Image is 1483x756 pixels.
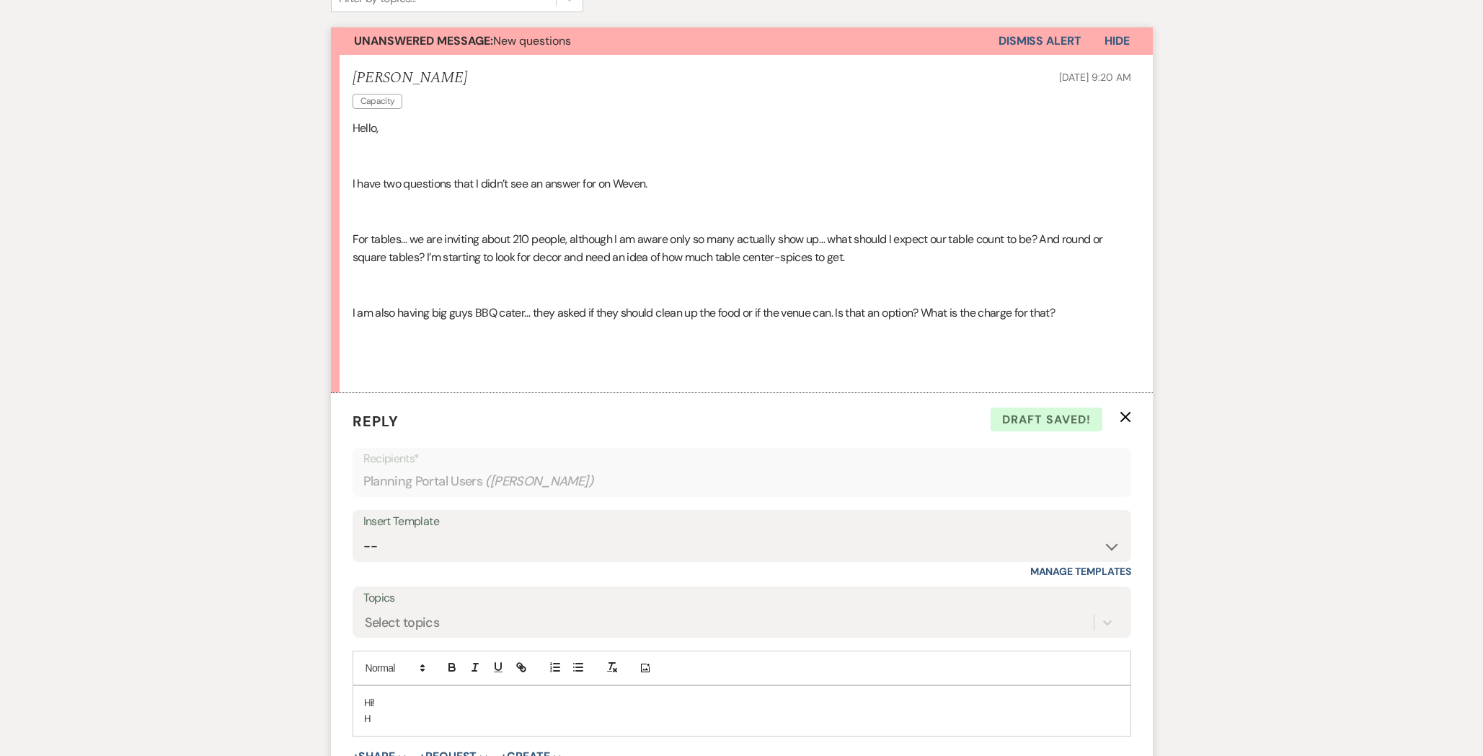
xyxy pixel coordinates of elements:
[1104,33,1130,48] span: Hide
[354,33,493,48] strong: Unanswered Message:
[1059,71,1130,84] span: [DATE] 9:20 AM
[353,305,1055,320] span: I am also having big guys BBQ cater… they asked if they should clean up the food or if the venue ...
[353,69,467,87] h5: [PERSON_NAME]
[353,176,647,191] span: I have two questions that I didn’t see an answer for on Weven.
[365,612,440,632] div: Select topics
[353,120,379,136] span: Hello,
[999,27,1081,55] button: Dismiss Alert
[353,94,403,109] span: Capacity
[363,511,1120,532] div: Insert Template
[1081,27,1153,55] button: Hide
[363,467,1120,496] div: Planning Portal Users
[364,711,1120,726] p: H
[353,232,1103,265] span: For tables… we are inviting about 210 people, although I am aware only so many actually show up… ...
[485,472,593,491] span: ( [PERSON_NAME] )
[364,695,1120,711] p: Hi!
[363,588,1120,609] label: Topics
[353,412,399,431] span: Reply
[354,33,571,48] span: New questions
[991,408,1102,432] span: Draft saved!
[331,27,999,55] button: Unanswered Message:New questions
[1030,565,1131,578] a: Manage Templates
[363,449,1120,468] p: Recipients*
